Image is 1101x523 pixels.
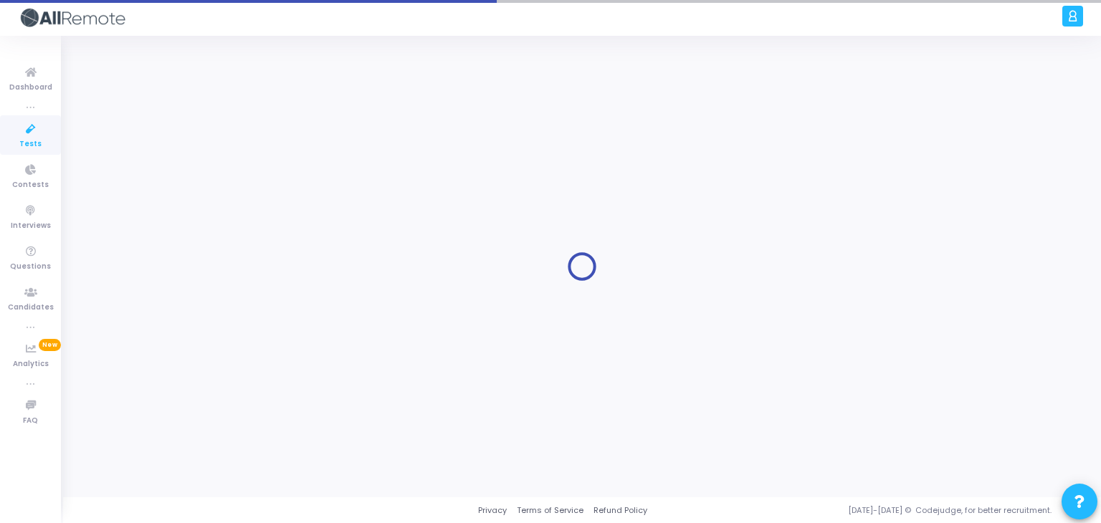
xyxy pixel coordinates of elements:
a: Privacy [478,504,507,517]
img: logo [18,4,125,32]
span: Questions [10,261,51,273]
span: New [39,339,61,351]
span: Analytics [13,358,49,370]
a: Terms of Service [517,504,583,517]
span: FAQ [23,415,38,427]
span: Dashboard [9,82,52,94]
span: Tests [19,138,42,150]
span: Interviews [11,220,51,232]
div: [DATE]-[DATE] © Codejudge, for better recruitment. [647,504,1083,517]
span: Contests [12,179,49,191]
a: Refund Policy [594,504,647,517]
span: Candidates [8,302,54,314]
